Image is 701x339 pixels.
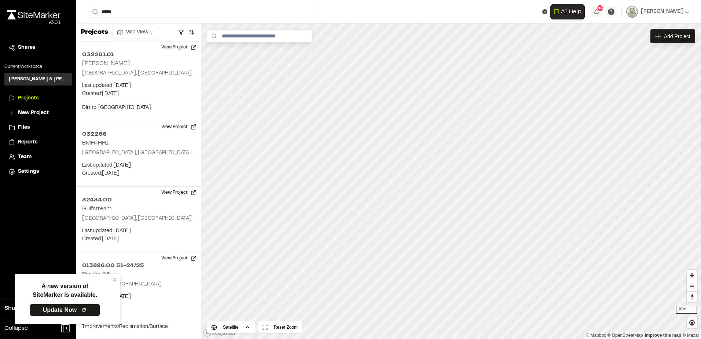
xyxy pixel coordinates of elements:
[112,277,117,282] button: close
[18,138,37,146] span: Reports
[687,291,697,302] button: Reset bearing to north
[550,4,588,19] div: Open AI Assistant
[9,168,67,176] a: Settings
[645,333,681,338] a: Map feedback
[586,333,606,338] a: Mapbox
[18,153,32,161] span: Team
[7,10,60,19] img: rebrand.png
[82,280,195,288] p: Effingham, [GEOGRAPHIC_DATA]
[9,138,67,146] a: Reports
[82,50,195,59] h2: 032261.01
[82,141,109,146] h2: BMH-HHI
[82,61,130,66] h2: [PERSON_NAME]
[687,292,697,302] span: Reset bearing to north
[82,272,110,277] h2: District 05
[82,149,195,157] p: [GEOGRAPHIC_DATA], [GEOGRAPHIC_DATA]
[82,196,195,204] h2: 32434.00
[157,41,201,53] button: View Project
[82,315,195,331] p: Storm Drain Improvements/Reclamation/Surface
[82,82,195,90] p: Last updated: [DATE]
[542,9,547,14] button: Clear text
[9,94,67,102] a: Projects
[258,321,302,333] button: Reset Zoom
[82,227,195,235] p: Last updated: [DATE]
[626,6,689,18] button: [PERSON_NAME]
[687,317,697,328] button: Find my location
[157,187,201,198] button: View Project
[207,321,255,333] button: Satellite
[157,252,201,264] button: View Project
[687,281,697,291] button: Zoom out
[550,4,585,19] button: Open AI Assistant
[682,333,699,338] a: Maxar
[82,69,195,77] p: [GEOGRAPHIC_DATA], [GEOGRAPHIC_DATA]
[18,109,49,117] span: New Project
[676,306,697,314] div: 10 mi
[18,44,35,52] span: Shares
[18,94,38,102] span: Projects
[9,153,67,161] a: Team
[18,124,30,132] span: Files
[4,304,54,313] span: Share Workspace
[664,33,690,40] span: Add Project
[9,109,67,117] a: New Project
[561,7,581,16] span: AI Help
[157,121,201,133] button: View Project
[82,206,112,211] h2: Gulfstream
[82,104,195,112] p: Dirt to [GEOGRAPHIC_DATA]
[591,6,602,18] button: 54
[626,6,638,18] img: User
[201,23,701,339] canvas: Map
[81,28,108,37] p: Projects
[7,19,60,26] div: Oh geez...please don't...
[687,270,697,281] button: Zoom in
[9,76,67,83] h3: [PERSON_NAME] & [PERSON_NAME] Inc.
[82,235,195,243] p: Created: [DATE]
[82,90,195,98] p: Created: [DATE]
[4,324,28,333] span: Collapse
[641,8,683,16] span: [PERSON_NAME]
[18,168,39,176] span: Settings
[82,301,195,309] p: Created: [DATE]
[33,282,97,299] p: A new version of SiteMarker is available.
[82,161,195,169] p: Last updated: [DATE]
[4,63,72,70] p: Current Workspace
[88,6,101,18] button: Search
[82,215,195,223] p: [GEOGRAPHIC_DATA], [GEOGRAPHIC_DATA]
[9,44,67,52] a: Shares
[82,169,195,178] p: Created: [DATE]
[82,293,195,301] p: Last updated: [DATE]
[203,328,235,337] a: Mapbox logo
[608,333,643,338] a: OpenStreetMap
[597,5,603,11] span: 54
[30,304,100,316] a: Update Now
[82,130,195,139] h2: 032266
[9,124,67,132] a: Files
[82,261,195,270] h2: 013896.00 51-24/25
